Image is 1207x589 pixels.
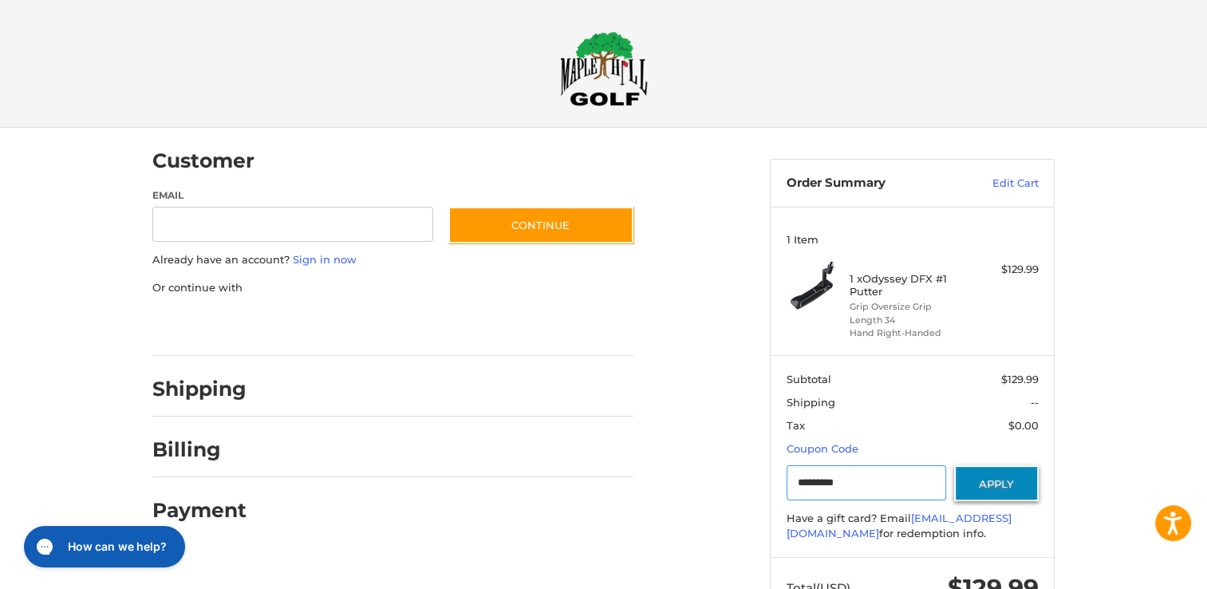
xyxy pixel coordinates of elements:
[850,314,972,327] li: Length 34
[148,311,267,340] iframe: PayPal-paypal
[1075,546,1207,589] iframe: Google Customer Reviews
[1008,419,1039,432] span: $0.00
[976,262,1039,278] div: $129.99
[16,520,189,573] iframe: Gorgias live chat messenger
[787,442,858,455] a: Coupon Code
[152,148,254,173] h2: Customer
[1001,373,1039,385] span: $129.99
[1031,396,1039,409] span: --
[560,31,648,106] img: Maple Hill Golf
[418,311,538,340] iframe: PayPal-venmo
[787,465,947,501] input: Gift Certificate or Coupon Code
[787,176,958,192] h3: Order Summary
[787,396,835,409] span: Shipping
[152,280,633,296] p: Or continue with
[152,498,247,523] h2: Payment
[448,207,633,243] button: Continue
[293,253,357,266] a: Sign in now
[954,465,1039,501] button: Apply
[787,373,831,385] span: Subtotal
[787,419,805,432] span: Tax
[152,188,433,203] label: Email
[152,437,246,462] h2: Billing
[787,233,1039,246] h3: 1 Item
[787,511,1039,542] div: Have a gift card? Email for redemption info.
[958,176,1039,192] a: Edit Cart
[850,272,972,298] h4: 1 x Odyssey DFX #1 Putter
[850,326,972,340] li: Hand Right-Handed
[152,252,633,268] p: Already have an account?
[850,300,972,314] li: Grip Oversize Grip
[282,311,402,340] iframe: PayPal-paylater
[152,377,247,401] h2: Shipping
